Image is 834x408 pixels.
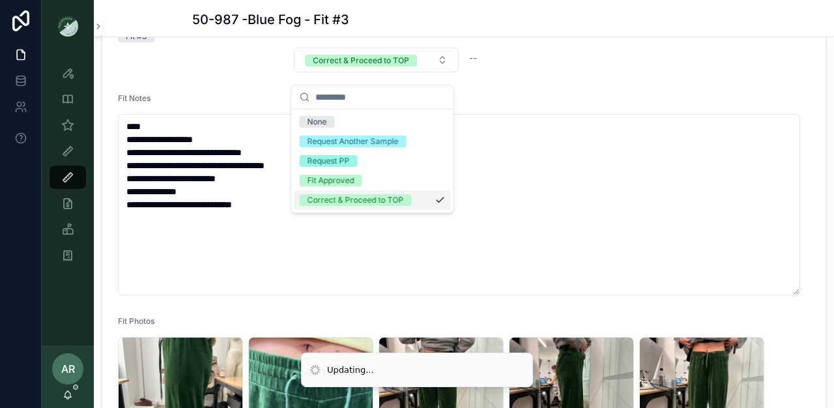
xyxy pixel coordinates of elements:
span: Fit Photos [118,316,154,326]
h1: 50-987 -Blue Fog - Fit #3 [192,10,349,29]
div: Suggestions [292,109,453,212]
div: Updating... [327,364,374,377]
div: Correct & Proceed to TOP [308,194,404,206]
div: Correct & Proceed to TOP [313,55,409,66]
div: Fit Approved [308,175,354,186]
span: -- [469,51,477,65]
div: Request PP [308,155,350,167]
span: Fit Notes [118,93,151,103]
img: App logo [57,16,78,36]
div: scrollable content [42,52,94,284]
div: None [308,116,327,128]
span: AR [61,361,75,377]
button: Select Button [294,48,459,72]
div: Request Another Sample [308,136,399,147]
